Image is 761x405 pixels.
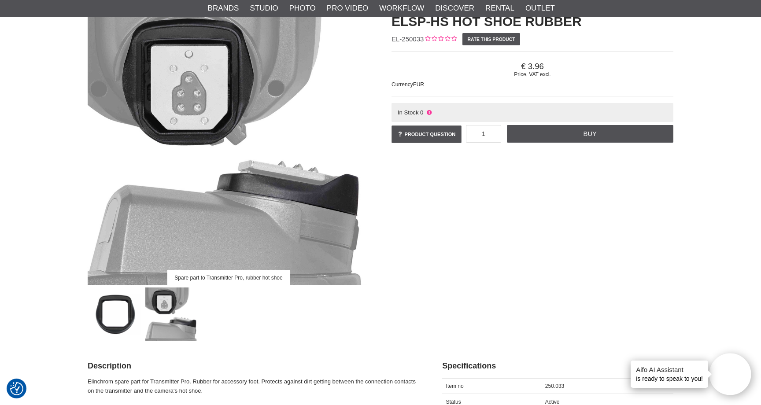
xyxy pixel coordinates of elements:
a: Outlet [525,3,555,14]
a: Discover [435,3,474,14]
a: Workflow [379,3,424,14]
a: Photo [289,3,316,14]
span: In Stock [398,109,419,116]
img: Spare part to Transmitter Pro, rubber hot shoe [145,287,199,341]
span: Active [545,399,560,405]
i: Not in stock [425,109,432,116]
img: Elinchrom ELSP-HS Hot Shoe rubber [89,287,142,341]
p: Elinchrom spare part for Transmitter Pro. Rubber for accessory foot. Protects against dirt gettin... [88,377,420,396]
h2: Description [88,361,420,372]
img: Elinchrom ELSP-HS Hot Shoe rubber [88,4,369,285]
button: Consent Preferences [10,381,23,397]
span: Currency [392,81,413,88]
span: EL-250033 [392,35,424,43]
img: Revisit consent button [10,382,23,395]
span: 250.033 [545,383,564,389]
a: Buy [507,125,673,143]
h1: ELSP-HS Hot Shoe rubber [392,12,673,31]
h2: Specifications [442,361,673,372]
div: Spare part to Transmitter Pro, rubber hot shoe [167,270,290,285]
div: is ready to speak to you! [631,361,708,388]
span: EUR [413,81,424,88]
a: Pro Video [327,3,368,14]
a: Brands [208,3,239,14]
span: Price, VAT excl. [392,71,673,77]
span: 0 [420,109,423,116]
div: Customer rating: 0 [424,35,457,44]
span: Status [446,399,461,405]
a: Product question [392,125,462,143]
a: Rate this product [462,33,520,45]
a: Rental [485,3,514,14]
span: Item no [446,383,464,389]
a: Studio [250,3,278,14]
h4: Aifo AI Assistant [636,365,703,374]
span: 3.96 [392,62,673,71]
a: Spare part to Transmitter Pro, rubber hot shoe [88,4,369,285]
